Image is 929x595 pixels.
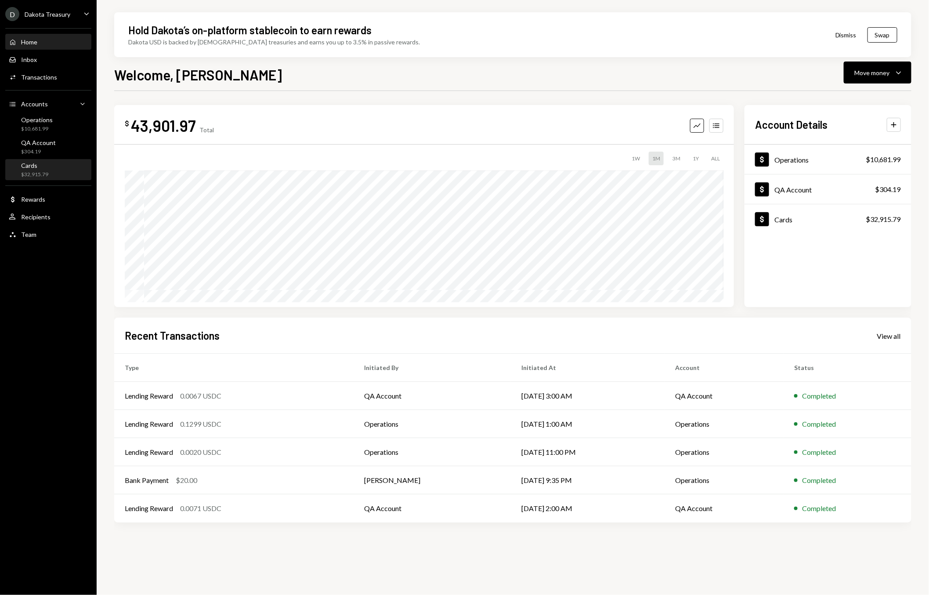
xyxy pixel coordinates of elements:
[180,419,221,429] div: 0.1299 USDC
[5,96,91,112] a: Accounts
[689,152,702,165] div: 1Y
[868,27,897,43] button: Swap
[824,25,868,45] button: Dismiss
[511,466,665,494] td: [DATE] 9:35 PM
[802,475,836,486] div: Completed
[5,69,91,85] a: Transactions
[180,447,221,457] div: 0.0020 USDC
[745,145,911,174] a: Operations$10,681.99
[5,113,91,134] a: Operations$10,681.99
[5,209,91,225] a: Recipients
[125,419,173,429] div: Lending Reward
[354,466,511,494] td: [PERSON_NAME]
[866,214,901,225] div: $32,915.79
[649,152,664,165] div: 1M
[125,447,173,457] div: Lending Reward
[5,51,91,67] a: Inbox
[25,11,70,18] div: Dakota Treasury
[5,226,91,242] a: Team
[125,475,169,486] div: Bank Payment
[5,7,19,21] div: D
[511,438,665,466] td: [DATE] 11:00 PM
[628,152,643,165] div: 1W
[784,354,911,382] th: Status
[21,171,48,178] div: $32,915.79
[511,494,665,522] td: [DATE] 2:00 AM
[21,139,56,146] div: QA Account
[354,354,511,382] th: Initiated By
[866,154,901,165] div: $10,681.99
[125,119,129,128] div: $
[21,73,57,81] div: Transactions
[665,438,784,466] td: Operations
[802,419,836,429] div: Completed
[665,410,784,438] td: Operations
[875,184,901,195] div: $304.19
[665,382,784,410] td: QA Account
[114,354,354,382] th: Type
[180,391,221,401] div: 0.0067 USDC
[665,354,784,382] th: Account
[125,391,173,401] div: Lending Reward
[877,331,901,341] a: View all
[855,68,890,77] div: Move money
[354,410,511,438] td: Operations
[708,152,723,165] div: ALL
[21,148,56,156] div: $304.19
[180,503,221,514] div: 0.0071 USDC
[802,391,836,401] div: Completed
[128,23,372,37] div: Hold Dakota’s on-platform stablecoin to earn rewards
[21,56,37,63] div: Inbox
[21,125,53,133] div: $10,681.99
[755,117,828,132] h2: Account Details
[354,382,511,410] td: QA Account
[5,34,91,50] a: Home
[844,62,911,83] button: Move money
[5,191,91,207] a: Rewards
[877,332,901,341] div: View all
[774,185,812,194] div: QA Account
[21,38,37,46] div: Home
[125,503,173,514] div: Lending Reward
[21,100,48,108] div: Accounts
[354,438,511,466] td: Operations
[5,159,91,180] a: Cards$32,915.79
[21,116,53,123] div: Operations
[511,354,665,382] th: Initiated At
[354,494,511,522] td: QA Account
[511,382,665,410] td: [DATE] 3:00 AM
[114,66,282,83] h1: Welcome, [PERSON_NAME]
[802,503,836,514] div: Completed
[21,162,48,169] div: Cards
[745,204,911,234] a: Cards$32,915.79
[774,215,792,224] div: Cards
[774,156,809,164] div: Operations
[511,410,665,438] td: [DATE] 1:00 AM
[128,37,420,47] div: Dakota USD is backed by [DEMOGRAPHIC_DATA] treasuries and earns you up to 3.5% in passive rewards.
[131,116,196,135] div: 43,901.97
[125,328,220,343] h2: Recent Transactions
[199,126,214,134] div: Total
[176,475,197,486] div: $20.00
[21,196,45,203] div: Rewards
[5,136,91,157] a: QA Account$304.19
[21,213,51,221] div: Recipients
[665,466,784,494] td: Operations
[802,447,836,457] div: Completed
[745,174,911,204] a: QA Account$304.19
[665,494,784,522] td: QA Account
[669,152,684,165] div: 3M
[21,231,36,238] div: Team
